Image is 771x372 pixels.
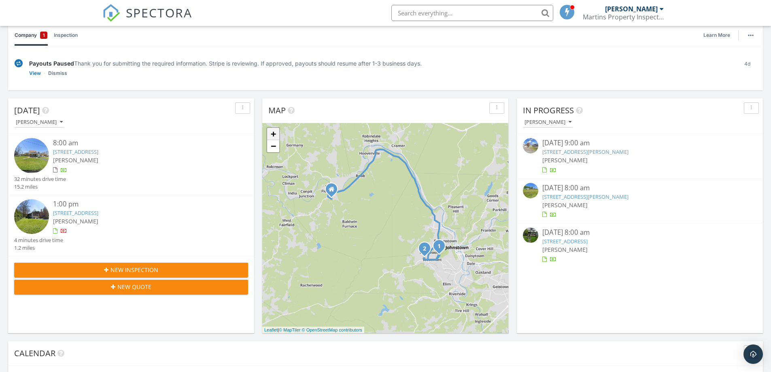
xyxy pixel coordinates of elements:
a: Zoom in [267,128,279,140]
a: [DATE] 8:00 am [STREET_ADDRESS][PERSON_NAME] [PERSON_NAME] [523,183,757,219]
img: streetview [523,227,538,243]
div: 942 Carnegie Ave, Johnstown, PA 15905 [439,246,444,251]
div: Thank you for submitting the required information. Stripe is reviewing. If approved, payouts shou... [29,59,732,68]
input: Search everything... [391,5,553,21]
span: [DATE] [14,105,40,116]
div: 32 minutes drive time [14,175,66,183]
button: [PERSON_NAME] [523,117,573,128]
a: © MapTiler [279,327,301,332]
a: [STREET_ADDRESS][PERSON_NAME] [542,193,629,200]
a: [STREET_ADDRESS] [53,148,98,155]
div: | [262,327,364,334]
img: streetview [523,138,538,153]
span: [PERSON_NAME] [542,246,588,253]
i: 1 [438,244,441,249]
div: [DATE] 8:00 am [542,183,737,193]
span: [PERSON_NAME] [53,156,98,164]
a: [STREET_ADDRESS][PERSON_NAME] [542,148,629,155]
img: ellipsis-632cfdd7c38ec3a7d453.svg [748,34,754,36]
a: [DATE] 8:00 am [STREET_ADDRESS] [PERSON_NAME] [523,227,757,264]
button: [PERSON_NAME] [14,117,64,128]
div: 156 N View Hts, New Florence PA 15944 [331,189,336,194]
button: New Quote [14,280,248,294]
img: under-review-2fe708636b114a7f4b8d.svg [15,59,23,68]
div: Martins Property Inspection [583,13,664,21]
div: [PERSON_NAME] [16,119,63,125]
div: 8:00 am [53,138,229,148]
div: 15.2 miles [14,183,66,191]
div: [PERSON_NAME] [605,5,658,13]
span: [PERSON_NAME] [542,201,588,209]
div: Open Intercom Messenger [743,344,763,364]
a: [DATE] 9:00 am [STREET_ADDRESS][PERSON_NAME] [PERSON_NAME] [523,138,757,174]
span: New Quote [117,283,151,291]
a: 1:00 pm [STREET_ADDRESS] [PERSON_NAME] 4 minutes drive time 1.2 miles [14,199,248,252]
img: The Best Home Inspection Software - Spectora [102,4,120,22]
div: [DATE] 9:00 am [542,138,737,148]
button: New Inspection [14,263,248,277]
a: Dismiss [48,69,67,77]
div: [DATE] 8:00 am [542,227,737,238]
a: [STREET_ADDRESS] [542,238,588,245]
span: 1 [43,31,45,39]
a: © OpenStreetMap contributors [302,327,362,332]
span: SPECTORA [126,4,192,21]
a: Zoom out [267,140,279,152]
span: [PERSON_NAME] [53,217,98,225]
div: 1:00 pm [53,199,229,209]
span: Payouts Paused [29,60,74,67]
a: SPECTORA [102,11,192,28]
span: In Progress [523,105,574,116]
img: streetview [523,183,538,198]
a: 8:00 am [STREET_ADDRESS] [PERSON_NAME] 32 minutes drive time 15.2 miles [14,138,248,191]
a: View [29,69,41,77]
div: 775 Parkview Dr, Johnstown, PA 15905 [425,248,429,253]
a: Leaflet [264,327,278,332]
div: [PERSON_NAME] [525,119,571,125]
a: [STREET_ADDRESS] [53,209,98,217]
a: Learn More [703,31,735,39]
span: Calendar [14,348,55,359]
a: Inspection [54,25,78,46]
img: streetview [14,199,49,234]
span: [PERSON_NAME] [542,156,588,164]
span: Map [268,105,286,116]
a: Company [15,25,47,46]
div: 1.2 miles [14,244,63,252]
img: streetview [14,138,49,173]
span: New Inspection [110,266,158,274]
div: 4 minutes drive time [14,236,63,244]
div: 4d [738,59,756,77]
i: 2 [423,246,426,252]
